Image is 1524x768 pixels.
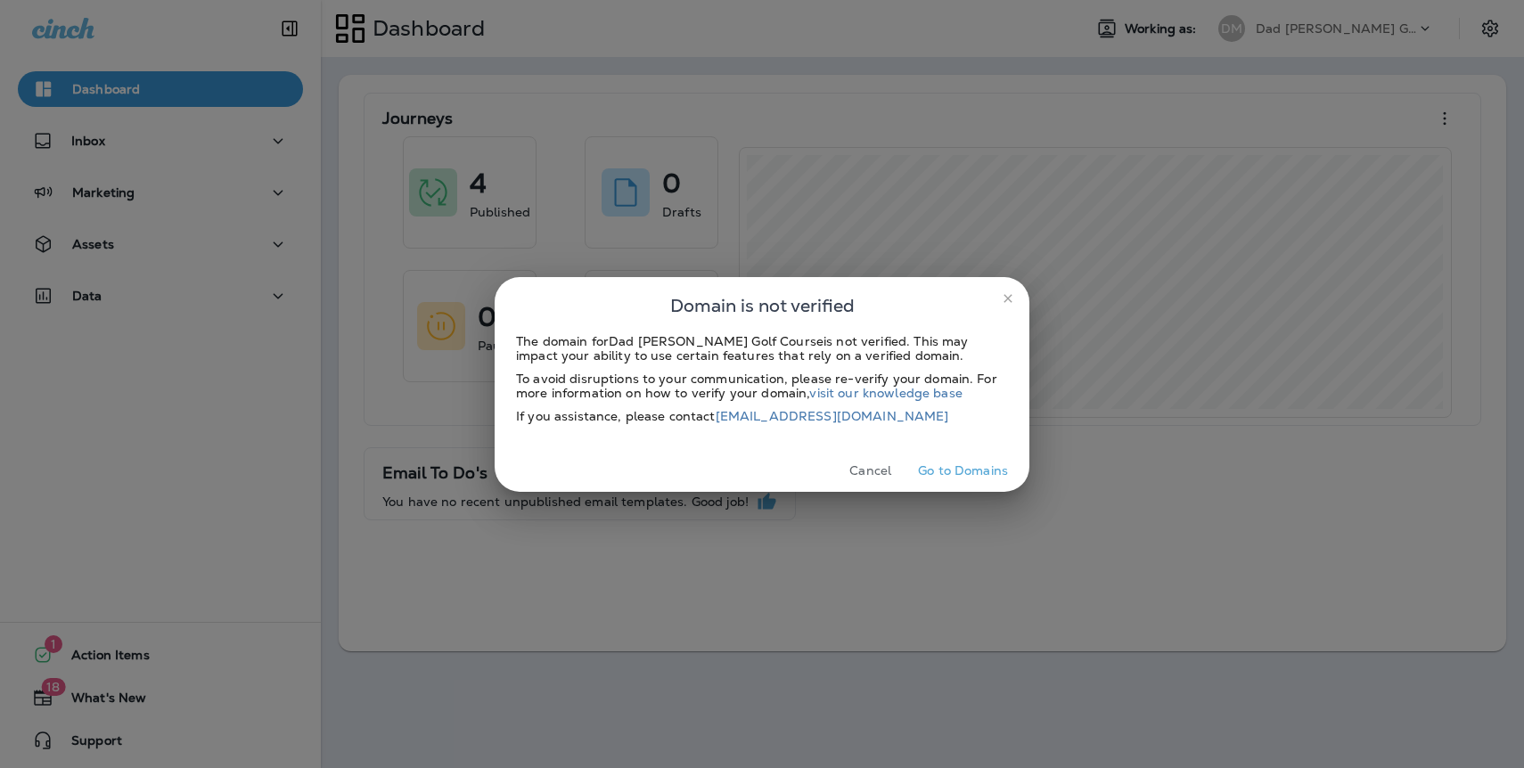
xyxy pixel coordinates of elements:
button: close [994,284,1022,313]
button: Go to Domains [911,457,1015,485]
span: Domain is not verified [670,291,855,320]
a: [EMAIL_ADDRESS][DOMAIN_NAME] [716,408,949,424]
div: If you assistance, please contact [516,409,1008,423]
div: To avoid disruptions to your communication, please re-verify your domain. For more information on... [516,372,1008,400]
button: Cancel [837,457,904,485]
a: visit our knowledge base [809,385,962,401]
div: The domain for Dad [PERSON_NAME] Golf Course is not verified. This may impact your ability to use... [516,334,1008,363]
